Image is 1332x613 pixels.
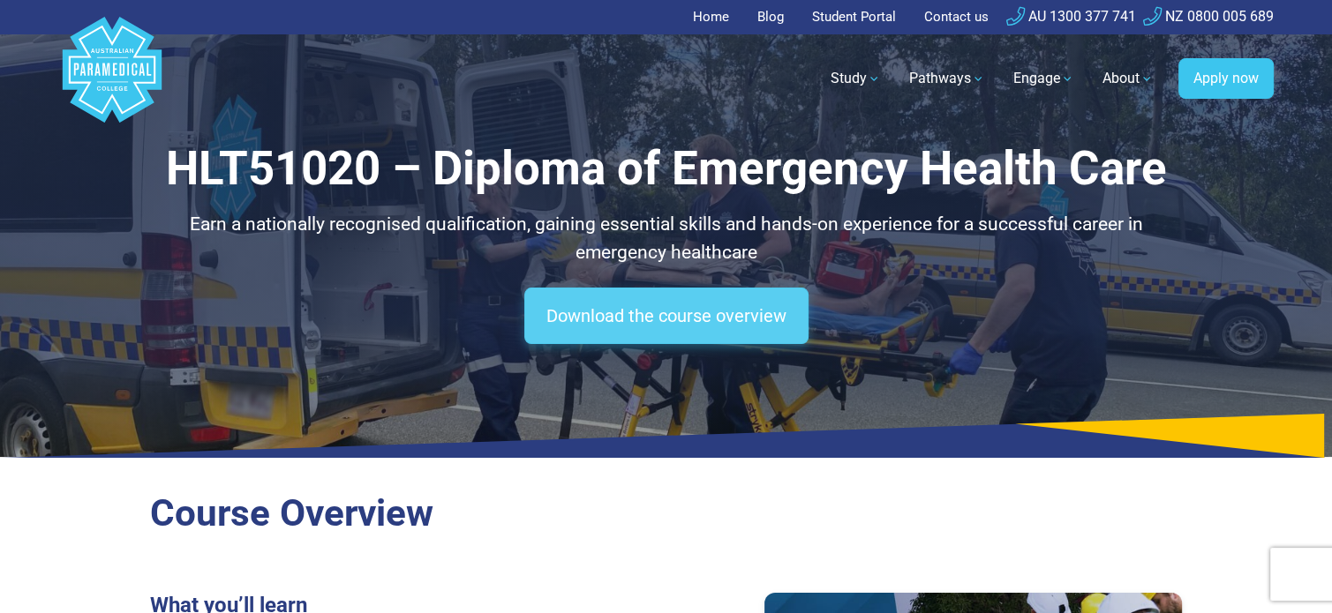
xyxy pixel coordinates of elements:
[59,34,165,123] a: Australian Paramedical College
[1143,8,1274,25] a: NZ 0800 005 689
[820,54,892,103] a: Study
[150,491,1183,536] h2: Course Overview
[1178,58,1274,99] a: Apply now
[1003,54,1085,103] a: Engage
[150,211,1183,266] p: Earn a nationally recognised qualification, gaining essential skills and hands-on experience for ...
[1092,54,1164,103] a: About
[524,288,809,344] a: Download the course overview
[150,141,1183,197] h1: HLT51020 – Diploma of Emergency Health Care
[899,54,996,103] a: Pathways
[1006,8,1136,25] a: AU 1300 377 741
